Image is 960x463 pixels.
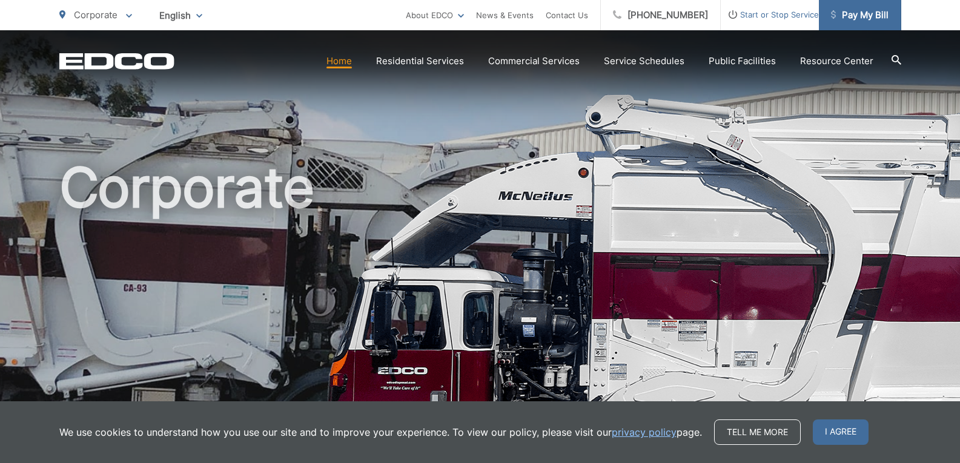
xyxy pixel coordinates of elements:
a: Tell me more [714,419,801,445]
a: About EDCO [406,8,464,22]
span: I agree [813,419,869,445]
a: Public Facilities [709,54,776,68]
a: privacy policy [612,425,677,439]
a: EDCD logo. Return to the homepage. [59,53,174,70]
a: Contact Us [546,8,588,22]
span: Corporate [74,9,118,21]
a: Residential Services [376,54,464,68]
a: Service Schedules [604,54,684,68]
a: Commercial Services [488,54,580,68]
a: Resource Center [800,54,873,68]
p: We use cookies to understand how you use our site and to improve your experience. To view our pol... [59,425,702,439]
span: English [150,5,211,26]
span: Pay My Bill [831,8,889,22]
a: Home [326,54,352,68]
a: News & Events [476,8,534,22]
